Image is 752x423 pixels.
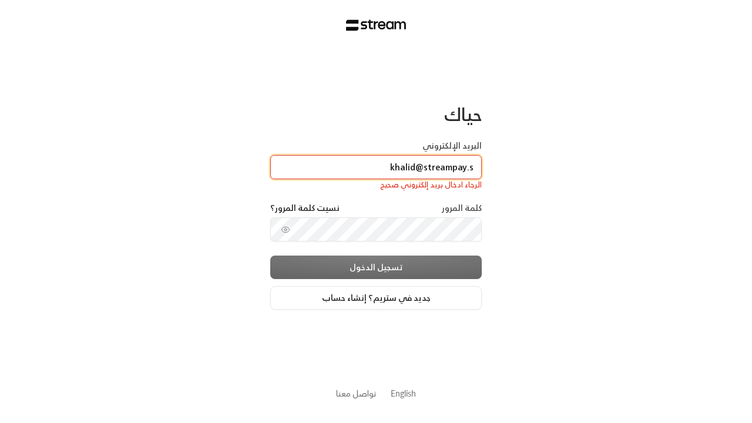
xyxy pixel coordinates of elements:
button: toggle password visibility [276,220,295,239]
a: تواصل معنا [336,386,377,401]
a: English [391,382,416,404]
label: كلمة المرور [442,202,482,214]
button: تواصل معنا [336,387,377,399]
label: البريد الإلكتروني [422,140,482,152]
img: Stream Logo [346,19,407,31]
a: نسيت كلمة المرور؟ [270,202,340,214]
a: جديد في ستريم؟ إنشاء حساب [270,286,482,310]
div: الرجاء ادخال بريد إلكتروني صحيح [270,179,482,191]
span: حياك [444,99,482,130]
